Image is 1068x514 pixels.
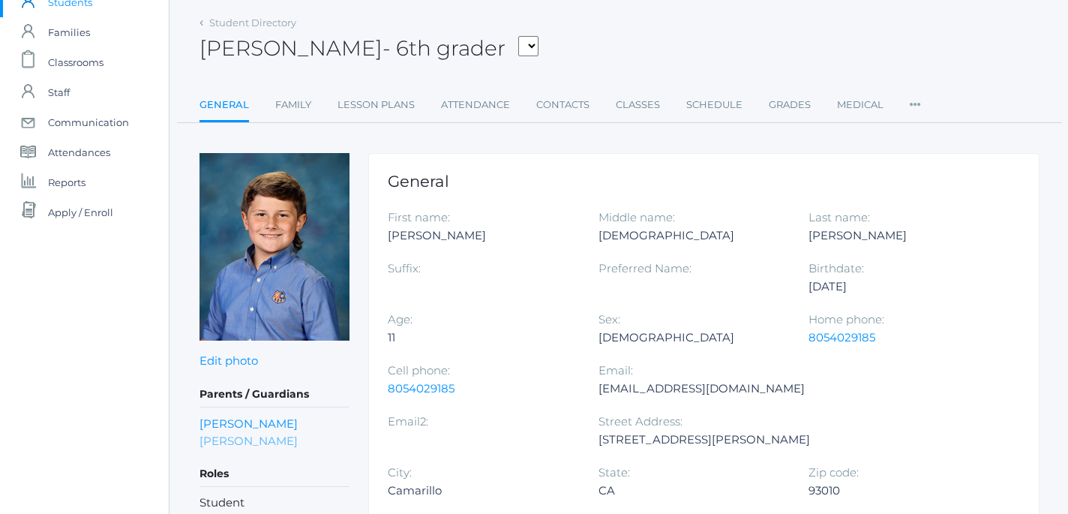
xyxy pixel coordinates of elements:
[808,312,884,326] label: Home phone:
[808,227,997,245] div: [PERSON_NAME]
[388,482,576,500] div: Camarillo
[199,461,349,487] h5: Roles
[48,107,129,137] span: Communication
[388,329,576,347] div: 11
[441,90,510,120] a: Attendance
[199,415,298,432] a: [PERSON_NAME]
[48,197,113,227] span: Apply / Enroll
[388,381,454,395] a: 8054029185
[48,167,85,197] span: Reports
[199,90,249,122] a: General
[769,90,811,120] a: Grades
[598,210,675,224] label: Middle name:
[388,312,412,326] label: Age:
[808,482,997,500] div: 93010
[808,330,875,344] a: 8054029185
[199,153,349,341] img: Wyatt Kohr
[209,17,296,29] a: Student Directory
[199,353,258,368] a: Edit photo
[48,137,110,167] span: Attendances
[686,90,742,120] a: Schedule
[388,173,1020,190] h1: General
[48,17,90,47] span: Families
[337,90,415,120] a: Lesson Plans
[598,465,630,479] label: State:
[199,37,538,60] h2: [PERSON_NAME]
[382,35,505,61] span: - 6th grader
[598,380,805,398] div: [EMAIL_ADDRESS][DOMAIN_NAME]
[598,482,787,500] div: CA
[808,465,859,479] label: Zip code:
[808,278,997,296] div: [DATE]
[598,312,620,326] label: Sex:
[275,90,311,120] a: Family
[598,227,787,245] div: [DEMOGRAPHIC_DATA]
[598,414,682,428] label: Street Address:
[388,465,412,479] label: City:
[598,431,810,449] div: [STREET_ADDRESS][PERSON_NAME]
[388,210,450,224] label: First name:
[616,90,660,120] a: Classes
[388,227,576,245] div: [PERSON_NAME]
[837,90,883,120] a: Medical
[388,261,421,275] label: Suffix:
[808,261,864,275] label: Birthdate:
[598,363,633,377] label: Email:
[199,382,349,407] h5: Parents / Guardians
[536,90,589,120] a: Contacts
[388,414,428,428] label: Email2:
[808,210,870,224] label: Last name:
[598,261,691,275] label: Preferred Name:
[199,432,298,449] a: [PERSON_NAME]
[48,77,70,107] span: Staff
[48,47,103,77] span: Classrooms
[199,494,349,512] li: Student
[598,329,787,347] div: [DEMOGRAPHIC_DATA]
[388,363,450,377] label: Cell phone:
